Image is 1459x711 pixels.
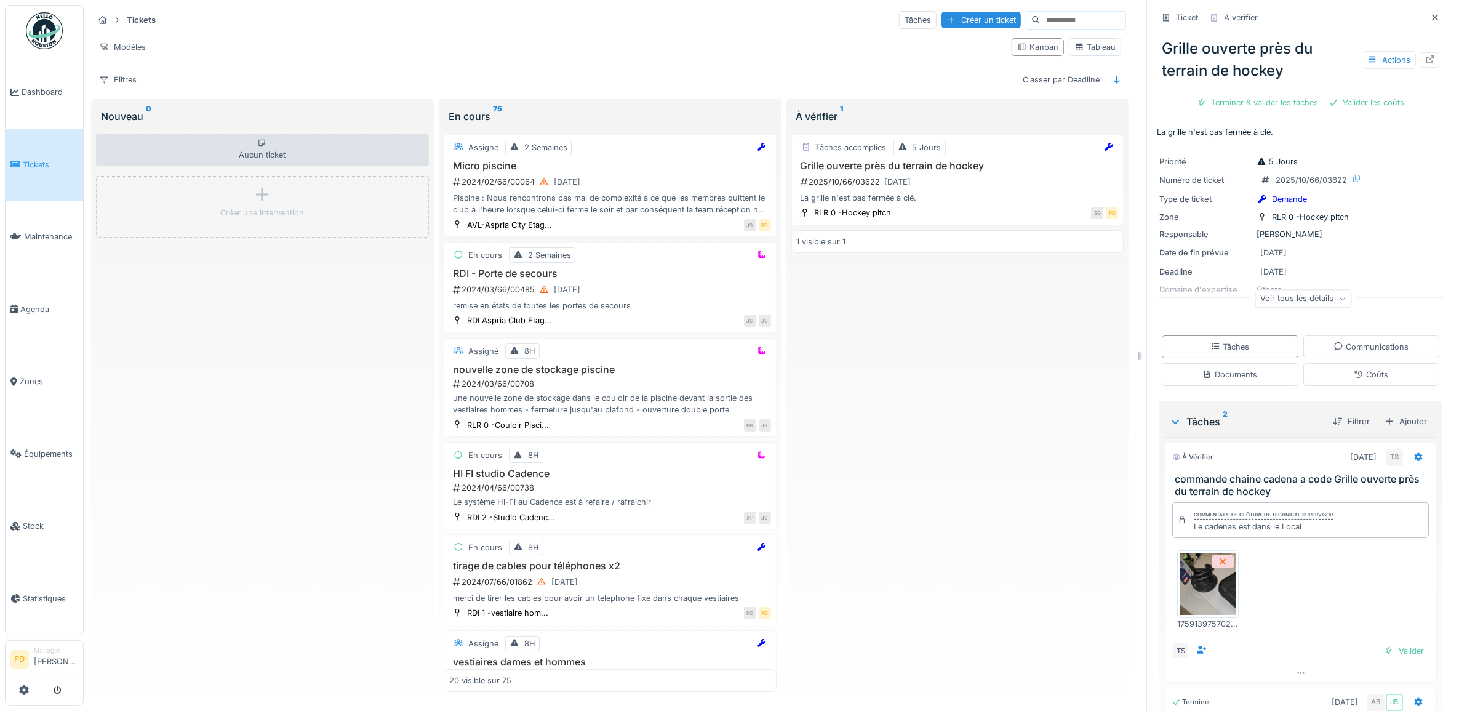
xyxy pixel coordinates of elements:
span: Agenda [20,303,78,315]
h3: tirage de cables pour téléphones x2 [449,560,771,572]
span: Stock [23,520,78,532]
div: À vérifier [796,109,1119,124]
div: TS [1386,449,1403,466]
div: Numéro de ticket [1159,174,1252,186]
div: Tâches [899,11,937,29]
div: JS [759,512,771,524]
div: Date de fin prévue [1159,247,1252,259]
div: 2024/03/66/00708 [452,378,771,390]
div: SG [1091,207,1103,219]
span: Équipements [24,448,78,460]
div: 2024/04/66/00738 [452,482,771,494]
div: AVL-Aspria City Etag... [467,219,552,231]
img: Badge_color-CXgf-gQk.svg [26,12,63,49]
div: Terminé [1172,697,1209,707]
div: [DATE] [554,284,580,295]
div: RLR 0 -Hockey pitch [1272,211,1349,223]
div: 2024/02/66/00064 [452,174,771,190]
div: Assigné [468,638,498,649]
div: Créer un ticket [941,12,1021,28]
div: 20 visible sur 75 [449,675,511,686]
a: Tickets [6,129,83,201]
div: RLR 0 -Hockey pitch [815,207,892,219]
a: Statistiques [6,563,83,635]
div: Le système Hi-Fi au Cadence est à refaire / rafraichir [449,496,771,508]
div: Aucun ticket [96,134,429,166]
div: Commentaire de clôture de Technical Supervisor [1194,511,1333,520]
div: Deadline [1159,266,1252,278]
div: En cours [468,249,502,261]
a: Agenda [6,273,83,346]
div: [DATE] [1332,696,1358,708]
a: Zones [6,345,83,418]
div: Créer une intervention [220,207,304,219]
div: 8H [528,542,539,553]
sup: 2 [1223,414,1228,429]
div: Grille ouverte près du terrain de hockey [1157,33,1444,87]
h3: vestiaires dames et hommes [449,656,771,668]
div: Filtres [94,71,142,89]
div: FC [744,607,756,619]
div: 1759139757028659285023427222137.jpg [1177,618,1239,630]
div: Kanban [1017,41,1058,53]
div: 2025/10/66/03622 [1276,174,1347,186]
h3: RDI - Porte de secours [449,268,771,279]
div: [DATE] [1260,266,1287,278]
div: 8H [524,345,535,357]
div: Assigné [468,142,498,153]
div: Tableau [1074,41,1116,53]
div: 2024/03/66/00485 [452,282,771,297]
div: merci de tirer les cables pour avoir un telephone fixe dans chaque vestiaires [449,592,771,604]
div: 8H [528,449,539,461]
span: Tickets [23,159,78,171]
div: JS [1386,694,1403,711]
div: Responsable [1159,228,1252,240]
div: Coûts [1354,369,1388,380]
div: Classer par Deadline [1017,71,1105,89]
div: JS [744,315,756,327]
sup: 1 [841,109,844,124]
div: [DATE] [1260,247,1287,259]
div: Valider les coûts [1324,94,1410,111]
a: Équipements [6,418,83,491]
h3: commande chaine cadena a code Grille ouverte près du terrain de hockey [1175,473,1431,497]
div: AB [1367,694,1385,711]
div: Priorité [1159,156,1252,167]
div: RDI 2 -Studio Cadenc... [467,512,555,523]
div: Actions [1362,51,1416,69]
div: 8H [524,638,535,649]
div: 2025/10/66/03622 [799,174,1119,190]
div: Tâches [1210,341,1249,353]
div: Manager [34,646,78,655]
a: Maintenance [6,201,83,273]
div: 5 Jours [913,142,941,153]
span: Maintenance [24,231,78,243]
div: [DATE] [551,576,578,588]
div: 2024/07/66/01862 [452,574,771,590]
div: PB [744,419,756,432]
div: La grille n'est pas fermée à clé. [797,192,1119,204]
div: JS [759,315,771,327]
a: Stock [6,490,83,563]
strong: Tickets [122,14,161,26]
div: Tâches [1169,414,1323,429]
div: 2 Semaines [528,249,571,261]
div: Type de ticket [1159,193,1252,205]
div: Le cadenas est dans le Local [1194,521,1333,532]
div: JS [744,219,756,231]
div: Communications [1333,341,1409,353]
div: RLR 0 -Couloir Pisci... [467,419,549,431]
div: XP [744,512,756,524]
div: Zone [1159,211,1252,223]
div: En cours [468,449,502,461]
span: Statistiques [23,593,78,605]
sup: 75 [493,109,502,124]
div: [DATE] [1350,451,1377,463]
div: JS [759,419,771,432]
div: Documents [1202,369,1257,380]
div: 2 Semaines [524,142,567,153]
a: Dashboard [6,56,83,129]
div: Assigné [468,345,498,357]
div: remise en états de toutes les portes de secours [449,300,771,311]
h3: Grille ouverte près du terrain de hockey [797,160,1119,172]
